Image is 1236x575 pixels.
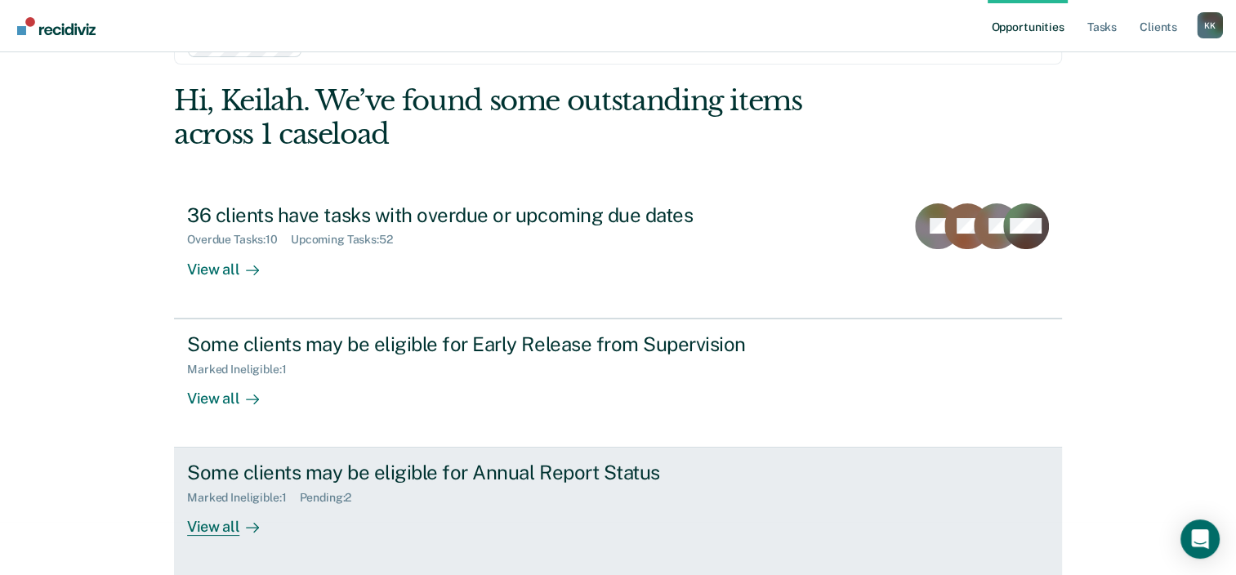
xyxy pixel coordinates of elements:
[174,319,1062,448] a: Some clients may be eligible for Early Release from SupervisionMarked Ineligible:1View all
[187,363,299,377] div: Marked Ineligible : 1
[291,233,406,247] div: Upcoming Tasks : 52
[300,491,365,505] div: Pending : 2
[187,376,279,408] div: View all
[187,332,761,356] div: Some clients may be eligible for Early Release from Supervision
[1197,12,1223,38] div: K K
[1197,12,1223,38] button: Profile dropdown button
[187,491,299,505] div: Marked Ineligible : 1
[187,461,761,484] div: Some clients may be eligible for Annual Report Status
[187,505,279,537] div: View all
[187,233,291,247] div: Overdue Tasks : 10
[17,17,96,35] img: Recidiviz
[187,203,761,227] div: 36 clients have tasks with overdue or upcoming due dates
[174,190,1062,319] a: 36 clients have tasks with overdue or upcoming due datesOverdue Tasks:10Upcoming Tasks:52View all
[1180,519,1220,559] div: Open Intercom Messenger
[187,247,279,279] div: View all
[174,84,884,151] div: Hi, Keilah. We’ve found some outstanding items across 1 caseload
